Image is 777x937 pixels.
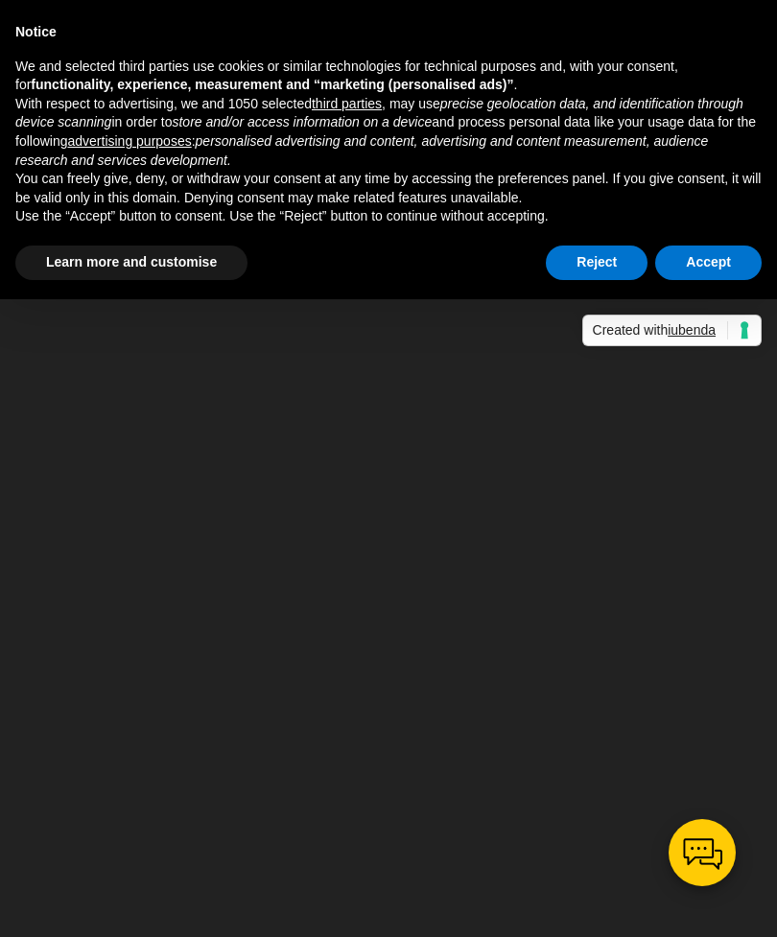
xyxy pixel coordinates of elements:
em: personalised advertising and content, advertising and content measurement, audience research and ... [15,133,708,168]
p: With respect to advertising, we and 1050 selected , may use in order to and process personal data... [15,95,762,170]
button: third parties [312,95,382,114]
button: Reject [546,246,647,280]
em: store and/or access information on a device [172,114,432,129]
p: Use the “Accept” button to consent. Use the “Reject” button to continue without accepting. [15,207,762,226]
span: Created with [593,321,728,340]
button: Accept [655,246,762,280]
h2: Notice [15,23,762,42]
span: iubenda [668,322,716,338]
em: precise geolocation data, and identification through device scanning [15,96,743,130]
button: advertising purposes [67,132,191,152]
a: Created withiubenda [582,315,762,347]
p: We and selected third parties use cookies or similar technologies for technical purposes and, wit... [15,58,762,95]
strong: functionality, experience, measurement and “marketing (personalised ads)” [31,77,513,92]
p: You can freely give, deny, or withdraw your consent at any time by accessing the preferences pane... [15,170,762,207]
button: Learn more and customise [15,246,247,280]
